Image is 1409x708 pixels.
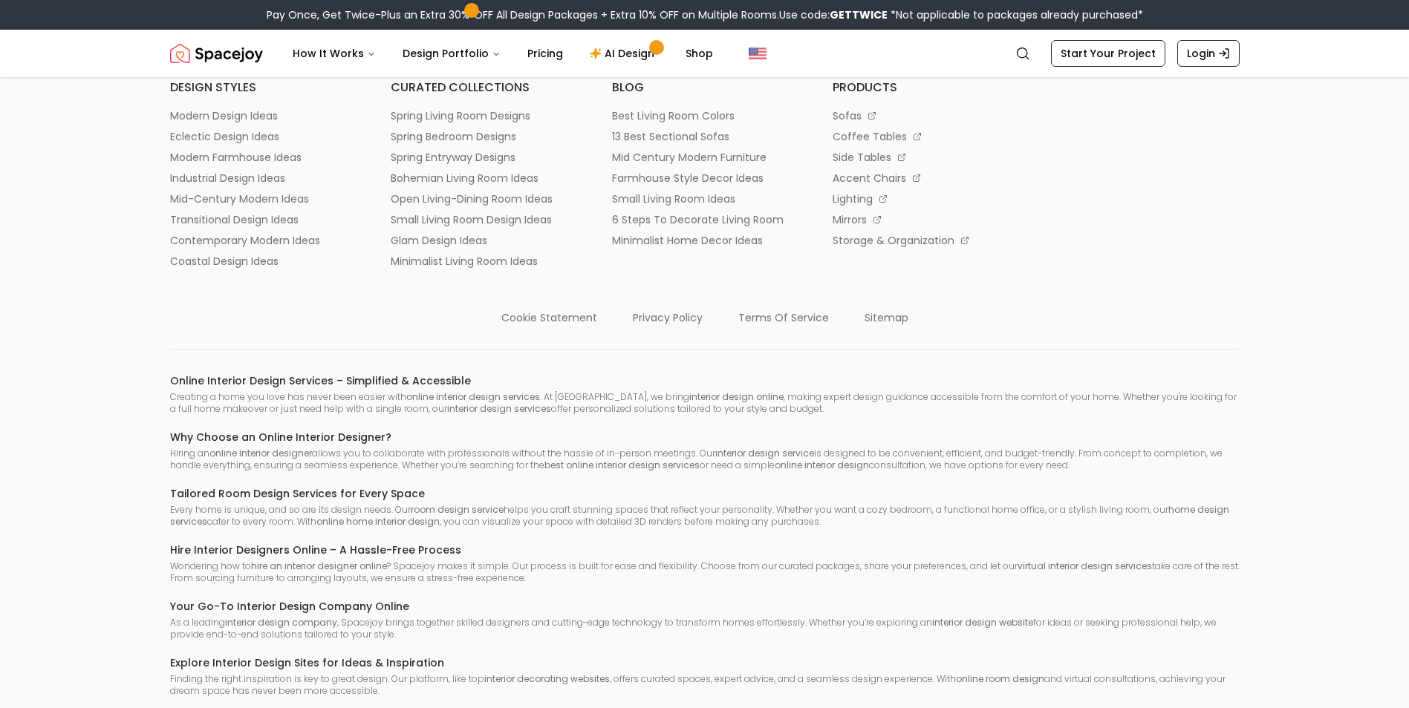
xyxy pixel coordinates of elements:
strong: online room design [956,672,1044,685]
a: sofas [833,108,1018,123]
p: minimalist living room ideas [391,254,538,269]
strong: interior design website [932,616,1033,629]
p: Hiring an allows you to collaborate with professionals without the hassle of in-person meetings. ... [170,448,1240,471]
p: modern design ideas [170,108,278,123]
p: storage & organization [833,233,954,248]
a: spring living room designs [391,108,576,123]
p: spring living room designs [391,108,530,123]
p: open living-dining room ideas [391,191,553,206]
h6: products [833,79,1018,96]
p: small living room ideas [612,191,735,206]
p: sitemap [865,310,908,325]
a: eclectic design ideas [170,129,356,144]
a: storage & organization [833,233,1018,248]
p: spring bedroom designs [391,129,516,144]
a: minimalist living room ideas [391,254,576,269]
p: accent chairs [833,171,906,186]
a: farmhouse style decor ideas [612,171,798,186]
p: eclectic design ideas [170,129,279,144]
button: Design Portfolio [391,39,512,68]
a: lighting [833,191,1018,206]
p: terms of service [738,310,829,325]
strong: room design service [411,503,504,516]
strong: interior design service [715,447,814,459]
a: small living room ideas [612,191,798,206]
a: small living room design ideas [391,212,576,227]
a: Shop [674,39,725,68]
a: coastal design ideas [170,254,356,269]
strong: online interior design services [406,390,540,403]
img: Spacejoy Logo [170,39,263,68]
p: industrial design ideas [170,171,285,186]
p: coastal design ideas [170,254,279,269]
a: best living room colors [612,108,798,123]
a: 6 steps to decorate living room [612,212,798,227]
strong: online interior designer [209,447,312,459]
span: Use code: [779,7,888,22]
p: small living room design ideas [391,212,552,227]
a: 13 best sectional sofas [612,129,798,144]
strong: online interior design [775,459,869,471]
p: As a leading , Spacejoy brings together skilled designers and cutting-edge technology to transfor... [170,617,1240,640]
strong: online home interior design [316,515,440,528]
h6: Explore Interior Design Sites for Ideas & Inspiration [170,655,1240,670]
a: Login [1177,40,1240,67]
a: glam design ideas [391,233,576,248]
p: transitional design ideas [170,212,299,227]
p: modern farmhouse ideas [170,150,302,165]
strong: interior decorating websites [484,672,610,685]
strong: interior design online [689,390,784,403]
p: cookie statement [501,310,597,325]
p: glam design ideas [391,233,487,248]
a: Spacejoy [170,39,263,68]
a: transitional design ideas [170,212,356,227]
a: mirrors [833,212,1018,227]
p: privacy policy [633,310,703,325]
p: Finding the right inspiration is key to great design. Our platform, like top , offers curated spa... [170,673,1240,697]
p: sofas [833,108,862,123]
h6: Online Interior Design Services – Simplified & Accessible [170,373,1240,388]
p: Every home is unique, and so are its design needs. Our helps you craft stunning spaces that refle... [170,504,1240,528]
a: modern design ideas [170,108,356,123]
a: privacy policy [633,304,703,325]
h6: blog [612,79,798,96]
b: GETTWICE [830,7,888,22]
a: AI Design [578,39,671,68]
p: 6 steps to decorate living room [612,212,784,227]
a: mid century modern furniture [612,150,798,165]
p: spring entryway designs [391,150,515,165]
a: side tables [833,150,1018,165]
p: 13 best sectional sofas [612,129,729,144]
img: United States [749,45,767,62]
p: coffee tables [833,129,907,144]
a: coffee tables [833,129,1018,144]
p: best living room colors [612,108,735,123]
strong: interior design services [447,402,551,415]
nav: Main [281,39,725,68]
div: Pay Once, Get Twice-Plus an Extra 30% OFF All Design Packages + Extra 10% OFF on Multiple Rooms. [267,7,1143,22]
p: lighting [833,191,873,206]
a: industrial design ideas [170,171,356,186]
p: bohemian living room ideas [391,171,538,186]
a: modern farmhouse ideas [170,150,356,165]
a: terms of service [738,304,829,325]
p: mid-century modern ideas [170,191,309,206]
a: open living-dining room ideas [391,191,576,206]
a: spring bedroom designs [391,129,576,144]
h6: Tailored Room Design Services for Every Space [170,486,1240,501]
a: spring entryway designs [391,150,576,165]
a: cookie statement [501,304,597,325]
strong: hire an interior designer online [251,560,387,572]
a: sitemap [865,304,908,325]
h6: Why Choose an Online Interior Designer? [170,430,1240,445]
p: contemporary modern ideas [170,233,320,248]
p: side tables [833,150,891,165]
h6: Your Go-To Interior Design Company Online [170,599,1240,614]
a: minimalist home decor ideas [612,233,798,248]
h6: Hire Interior Designers Online – A Hassle-Free Process [170,543,1240,557]
p: mirrors [833,212,867,227]
h6: curated collections [391,79,576,96]
a: mid-century modern ideas [170,191,356,206]
a: accent chairs [833,171,1018,186]
button: How It Works [281,39,388,68]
